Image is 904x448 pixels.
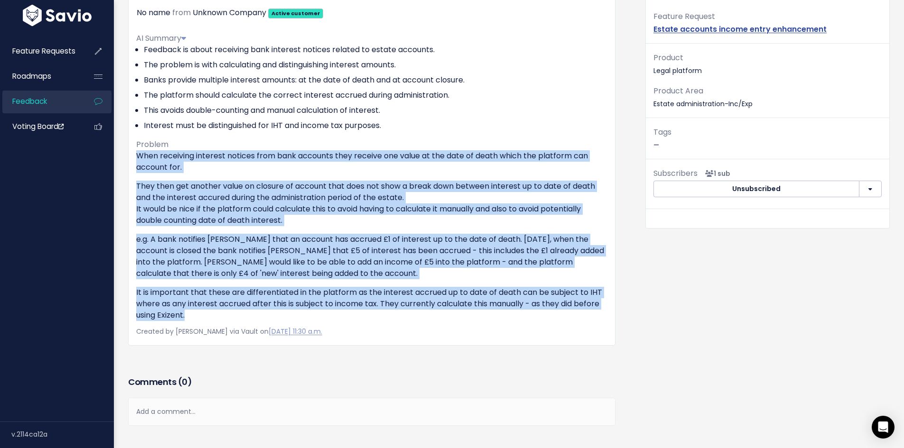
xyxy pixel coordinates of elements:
a: Estate accounts income entry enhancement [653,24,827,35]
li: The platform should calculate the correct interest accrued during administration. [144,90,607,101]
strong: Active customer [271,9,320,17]
span: Feedback [12,96,47,106]
p: When receiving interest notices from bank accounts they receive one value at the date of death wh... [136,150,607,173]
span: Product Area [653,85,703,96]
span: Feature Requests [12,46,75,56]
span: Subscribers [653,168,698,179]
p: e.g. A bank notifies [PERSON_NAME] that an account has accrued £1 of interest up to the date of d... [136,234,607,279]
a: Voting Board [2,116,79,137]
p: It is important that these are differentiated in the platform as the interest accrued up to date ... [136,287,607,321]
a: [DATE] 11:30 a.m. [269,327,322,336]
div: v.2114ca12a [11,422,114,447]
p: Estate administration-Inc/Exp [653,84,882,110]
button: Unsubscribed [653,181,859,198]
p: They then get another value on closure of account that does not show a break down between interes... [136,181,607,226]
span: from [172,7,191,18]
li: Feedback is about receiving bank interest notices related to estate accounts. [144,44,607,55]
div: Unknown Company [193,6,266,20]
h3: Comments ( ) [128,375,615,389]
span: Voting Board [12,121,64,131]
span: <p><strong>Subscribers</strong><br><br> - Jake Warriner<br> </p> [701,169,730,178]
div: Add a comment... [128,398,615,426]
span: Feature Request [653,11,715,22]
img: logo-white.9d6f32f41409.svg [20,5,94,26]
li: Interest must be distinguished for IHT and income tax purposes. [144,120,607,131]
span: Tags [653,127,671,137]
p: — [653,126,882,151]
span: 0 [182,376,187,388]
span: Product [653,52,683,63]
a: Feedback [2,91,79,112]
span: Created by [PERSON_NAME] via Vault on [136,327,322,336]
span: No name [137,7,170,18]
li: This avoids double-counting and manual calculation of interest. [144,105,607,116]
li: The problem is with calculating and distinguishing interest amounts. [144,59,607,71]
span: AI Summary [136,33,186,44]
li: Banks provide multiple interest amounts: at the date of death and at account closure. [144,74,607,86]
div: Open Intercom Messenger [872,416,895,439]
a: Feature Requests [2,40,79,62]
span: Roadmaps [12,71,51,81]
a: Roadmaps [2,65,79,87]
span: Problem [136,139,168,150]
p: Legal platform [653,51,882,77]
